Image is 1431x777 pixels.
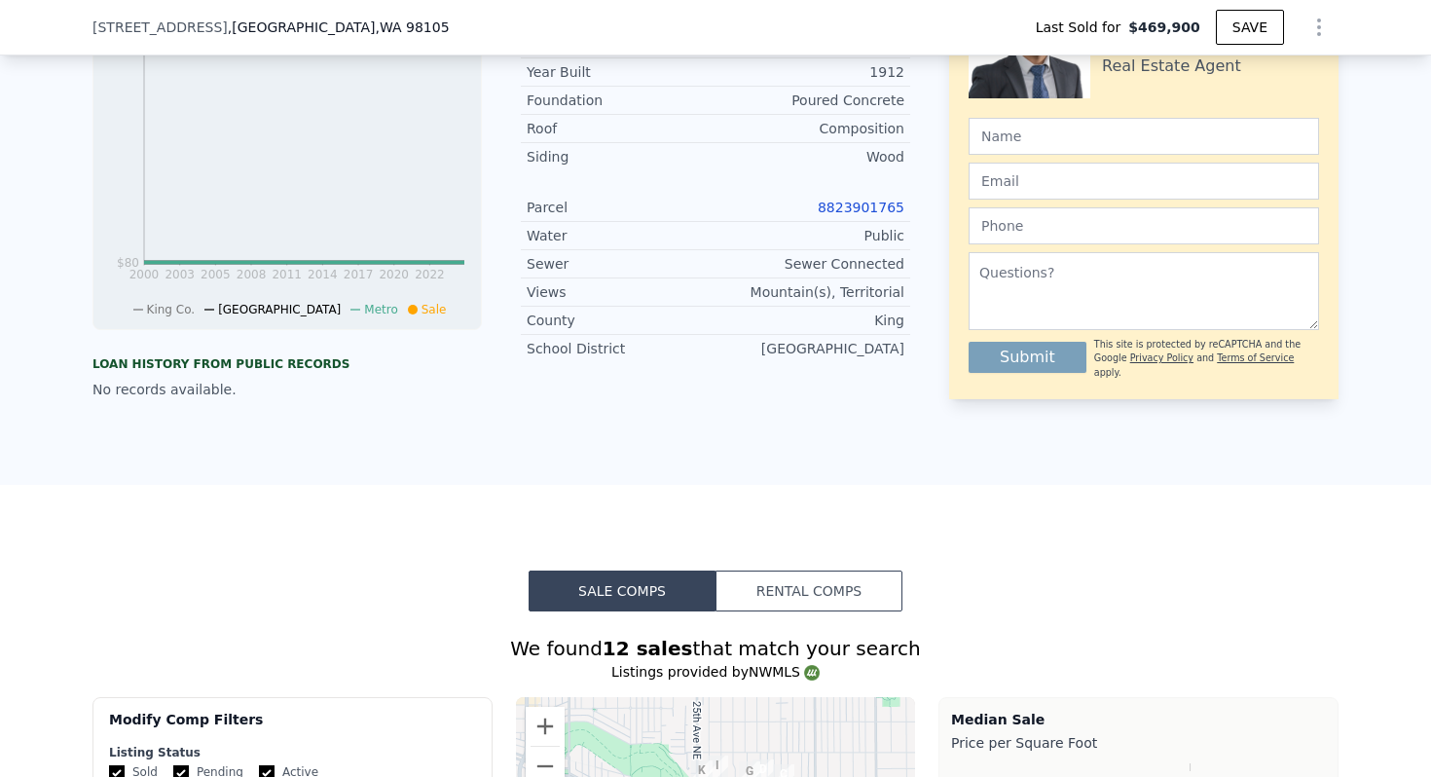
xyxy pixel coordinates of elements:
tspan: 2005 [201,268,231,281]
input: Phone [969,207,1319,244]
button: Sale Comps [529,571,715,611]
div: [GEOGRAPHIC_DATA] [715,339,904,358]
div: Parcel [527,198,715,217]
tspan: 2008 [237,268,267,281]
tspan: 2022 [415,268,445,281]
button: Submit [969,342,1086,373]
div: Sewer [527,254,715,274]
div: Mountain(s), Territorial [715,282,904,302]
button: SAVE [1216,10,1284,45]
div: Loan history from public records [92,356,482,372]
tspan: 2011 [272,268,302,281]
div: Modify Comp Filters [109,710,476,745]
a: Terms of Service [1217,352,1294,363]
div: Year Built [527,62,715,82]
span: , [GEOGRAPHIC_DATA] [228,18,450,37]
div: 1912 [715,62,904,82]
input: Email [969,163,1319,200]
text: I [1189,761,1192,773]
div: Listings provided by NWMLS [92,662,1339,682]
a: Privacy Policy [1130,352,1193,363]
div: Roof [527,119,715,138]
span: Last Sold for [1036,18,1129,37]
span: $469,900 [1128,18,1200,37]
span: King Co. [147,303,196,316]
span: Sale [422,303,447,316]
span: [GEOGRAPHIC_DATA] [218,303,341,316]
div: Water [527,226,715,245]
a: 8823901765 [818,200,904,215]
div: Foundation [527,91,715,110]
div: This site is protected by reCAPTCHA and the Google and apply. [1094,338,1319,380]
div: School District [527,339,715,358]
div: No records available. [92,380,482,399]
div: Real Estate Agent [1102,55,1241,78]
div: Listing Status [109,745,476,760]
tspan: 2014 [308,268,338,281]
div: Price per Square Foot [951,729,1326,757]
div: Sewer Connected [715,254,904,274]
div: King [715,311,904,330]
div: Composition [715,119,904,138]
tspan: $80 [117,256,139,270]
div: Poured Concrete [715,91,904,110]
img: NWMLS Logo [804,665,820,681]
strong: 12 sales [603,637,693,660]
tspan: 2000 [129,268,160,281]
tspan: 2017 [344,268,374,281]
span: Metro [364,303,397,316]
button: Zoom in [526,707,565,746]
input: Name [969,118,1319,155]
button: Rental Comps [715,571,902,611]
div: Public [715,226,904,245]
div: Siding [527,147,715,166]
div: Median Sale [951,710,1326,729]
span: , WA 98105 [375,19,449,35]
span: [STREET_ADDRESS] [92,18,228,37]
tspan: 2003 [165,268,195,281]
div: Wood [715,147,904,166]
div: Views [527,282,715,302]
tspan: 2020 [379,268,409,281]
div: We found that match your search [92,635,1339,662]
button: Show Options [1300,8,1339,47]
div: County [527,311,715,330]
